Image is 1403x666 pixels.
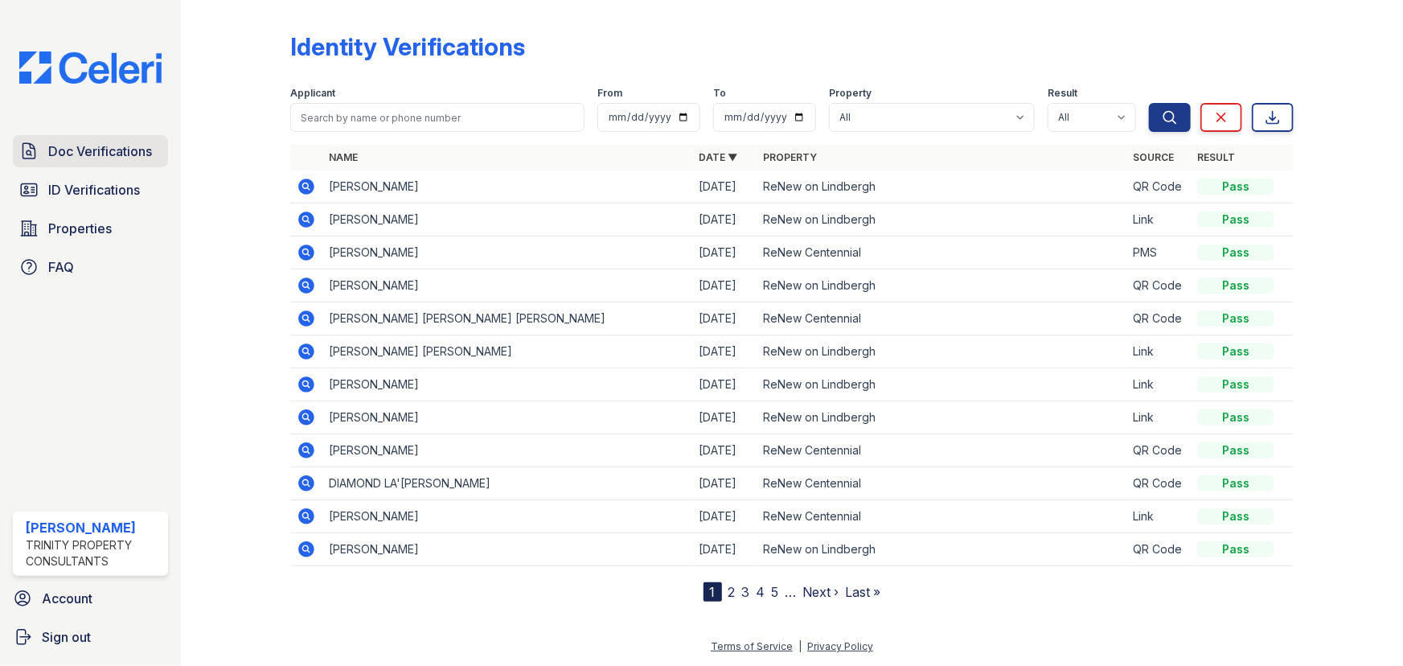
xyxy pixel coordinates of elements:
[757,203,1126,236] td: ReNew on Lindbergh
[329,151,358,163] a: Name
[692,236,757,269] td: [DATE]
[48,219,112,238] span: Properties
[692,335,757,368] td: [DATE]
[1048,87,1077,100] label: Result
[798,640,802,652] div: |
[1197,179,1274,195] div: Pass
[692,401,757,434] td: [DATE]
[757,533,1126,566] td: ReNew on Lindbergh
[290,103,585,132] input: Search by name or phone number
[803,584,839,600] a: Next ›
[757,302,1126,335] td: ReNew Centennial
[704,582,722,602] div: 1
[322,467,692,500] td: DIAMOND LA'[PERSON_NAME]
[26,537,162,569] div: Trinity Property Consultants
[1126,171,1191,203] td: QR Code
[1197,310,1274,327] div: Pass
[322,401,692,434] td: [PERSON_NAME]
[1126,236,1191,269] td: PMS
[1197,343,1274,360] div: Pass
[692,302,757,335] td: [DATE]
[692,434,757,467] td: [DATE]
[290,87,335,100] label: Applicant
[48,257,74,277] span: FAQ
[692,203,757,236] td: [DATE]
[846,584,881,600] a: Last »
[1126,434,1191,467] td: QR Code
[757,500,1126,533] td: ReNew Centennial
[1126,500,1191,533] td: Link
[692,467,757,500] td: [DATE]
[1126,401,1191,434] td: Link
[807,640,873,652] a: Privacy Policy
[322,533,692,566] td: [PERSON_NAME]
[772,584,779,600] a: 5
[13,212,168,245] a: Properties
[742,584,750,600] a: 3
[692,269,757,302] td: [DATE]
[699,151,737,163] a: Date ▼
[1126,368,1191,401] td: Link
[322,236,692,269] td: [PERSON_NAME]
[1126,203,1191,236] td: Link
[757,401,1126,434] td: ReNew on Lindbergh
[1126,467,1191,500] td: QR Code
[322,203,692,236] td: [PERSON_NAME]
[1197,442,1274,458] div: Pass
[1133,151,1174,163] a: Source
[42,589,92,608] span: Account
[763,151,817,163] a: Property
[692,500,757,533] td: [DATE]
[13,251,168,283] a: FAQ
[757,584,765,600] a: 4
[597,87,622,100] label: From
[757,368,1126,401] td: ReNew on Lindbergh
[322,434,692,467] td: [PERSON_NAME]
[757,171,1126,203] td: ReNew on Lindbergh
[1197,475,1274,491] div: Pass
[692,368,757,401] td: [DATE]
[6,621,174,653] a: Sign out
[692,171,757,203] td: [DATE]
[713,87,726,100] label: To
[1197,376,1274,393] div: Pass
[322,269,692,302] td: [PERSON_NAME]
[757,434,1126,467] td: ReNew Centennial
[1197,541,1274,557] div: Pass
[322,368,692,401] td: [PERSON_NAME]
[1197,277,1274,294] div: Pass
[26,518,162,537] div: [PERSON_NAME]
[1126,269,1191,302] td: QR Code
[786,582,797,602] span: …
[728,584,736,600] a: 2
[13,174,168,206] a: ID Verifications
[1197,151,1235,163] a: Result
[1197,245,1274,261] div: Pass
[13,135,168,167] a: Doc Verifications
[6,51,174,84] img: CE_Logo_Blue-a8612792a0a2168367f1c8372b55b34899dd931a85d93a1a3d3e32e68fde9ad4.png
[1126,302,1191,335] td: QR Code
[322,500,692,533] td: [PERSON_NAME]
[322,335,692,368] td: [PERSON_NAME] [PERSON_NAME]
[48,142,152,161] span: Doc Verifications
[1197,508,1274,524] div: Pass
[1126,335,1191,368] td: Link
[42,627,91,647] span: Sign out
[48,180,140,199] span: ID Verifications
[711,640,793,652] a: Terms of Service
[757,269,1126,302] td: ReNew on Lindbergh
[757,335,1126,368] td: ReNew on Lindbergh
[1126,533,1191,566] td: QR Code
[829,87,872,100] label: Property
[322,302,692,335] td: [PERSON_NAME] [PERSON_NAME] [PERSON_NAME]
[757,467,1126,500] td: ReNew Centennial
[6,582,174,615] a: Account
[1197,409,1274,425] div: Pass
[290,32,525,61] div: Identity Verifications
[692,533,757,566] td: [DATE]
[757,236,1126,269] td: ReNew Centennial
[1197,212,1274,228] div: Pass
[322,171,692,203] td: [PERSON_NAME]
